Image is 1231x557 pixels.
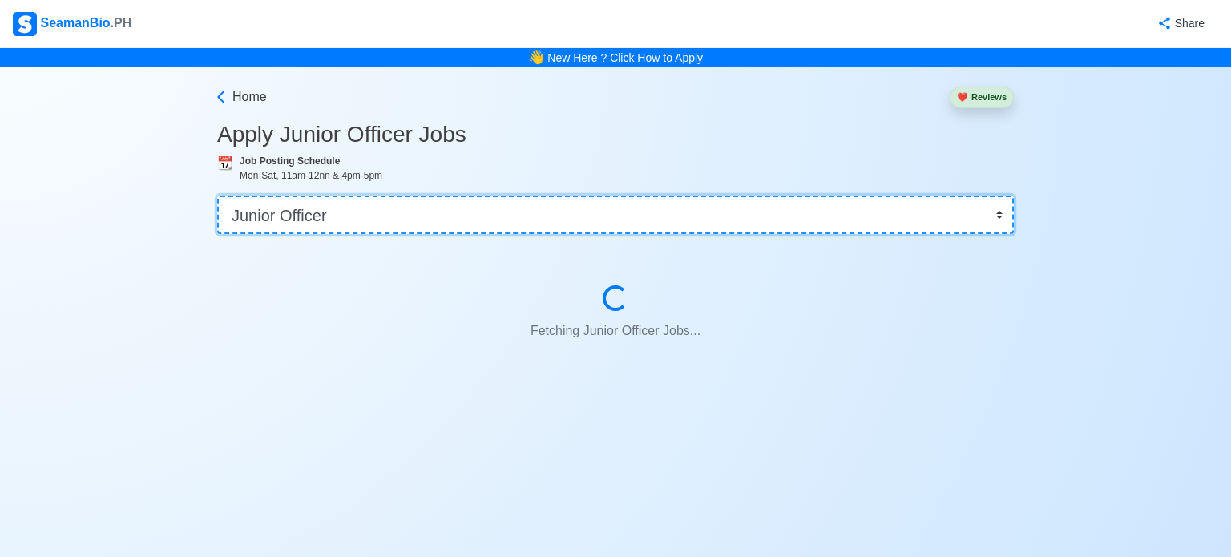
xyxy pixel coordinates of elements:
[240,168,1014,183] div: Mon-Sat, 11am-12nn & 4pm-5pm
[13,12,131,36] div: SeamanBio
[524,45,548,70] span: bell
[111,16,132,30] span: .PH
[213,87,267,107] a: Home
[217,121,1014,148] h3: Apply Junior Officer Jobs
[547,51,703,64] a: New Here ? Click How to Apply
[1141,8,1218,39] button: Share
[957,92,968,102] span: heart
[256,315,975,347] p: Fetching Junior Officer Jobs...
[13,12,37,36] img: Logo
[240,155,340,167] b: Job Posting Schedule
[232,87,267,107] span: Home
[950,87,1014,108] button: heartReviews
[217,156,233,170] span: calendar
